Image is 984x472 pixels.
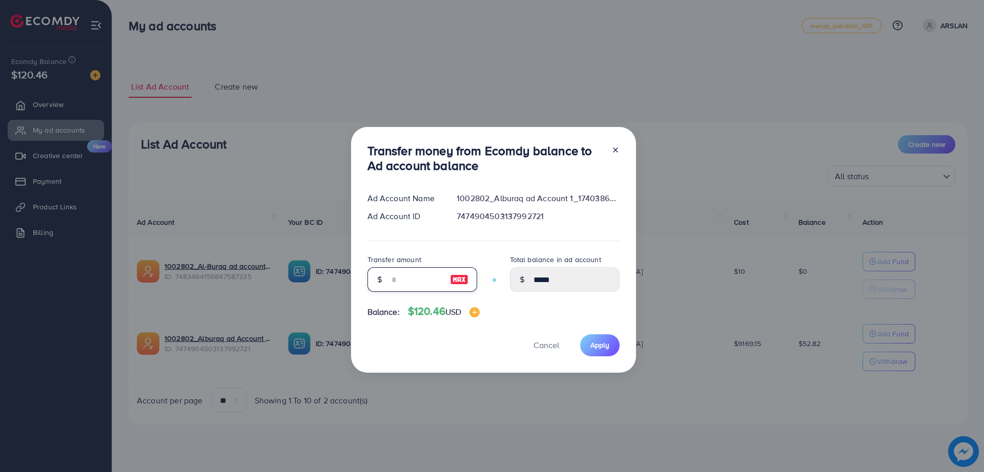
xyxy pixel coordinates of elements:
[448,210,627,222] div: 7474904503137992721
[534,339,559,351] span: Cancel
[367,254,421,265] label: Transfer amount
[445,306,461,317] span: USD
[469,307,480,317] img: image
[367,306,400,318] span: Balance:
[367,143,603,173] h3: Transfer money from Ecomdy balance to Ad account balance
[521,334,572,356] button: Cancel
[359,210,449,222] div: Ad Account ID
[580,334,620,356] button: Apply
[448,192,627,204] div: 1002802_Alburaq ad Account 1_1740386843243
[590,340,609,350] span: Apply
[450,273,468,286] img: image
[408,305,480,318] h4: $120.46
[510,254,601,265] label: Total balance in ad account
[359,192,449,204] div: Ad Account Name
